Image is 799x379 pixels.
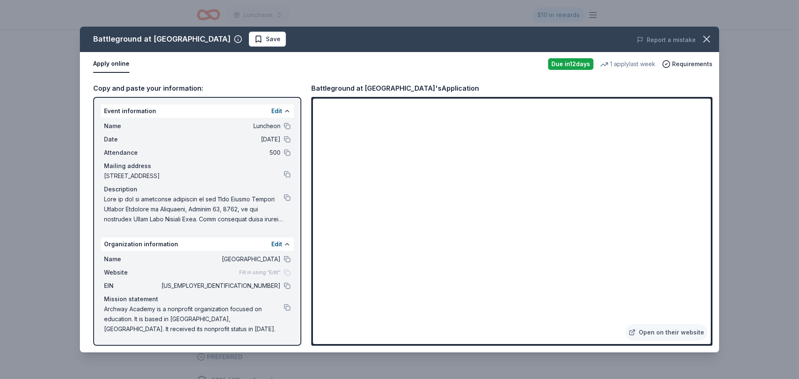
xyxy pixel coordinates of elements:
div: Description [104,184,290,194]
span: Attendance [104,148,160,158]
span: 500 [160,148,280,158]
div: Organization information [101,238,294,251]
div: Copy and paste your information: [93,83,301,94]
div: Battleground at [GEOGRAPHIC_DATA]'s Application [311,83,479,94]
div: Battleground at [GEOGRAPHIC_DATA] [93,32,231,46]
span: [US_EMPLOYER_IDENTIFICATION_NUMBER] [160,281,280,291]
span: EIN [104,281,160,291]
button: Edit [271,239,282,249]
div: Event information [101,104,294,118]
span: Fill in using "Edit" [239,269,280,276]
button: Requirements [662,59,712,69]
span: Date [104,134,160,144]
span: Name [104,121,160,131]
span: [DATE] [160,134,280,144]
button: Edit [271,106,282,116]
span: Archway Academy is a nonprofit organization focused on education. It is based in [GEOGRAPHIC_DATA... [104,304,284,334]
span: Luncheon [160,121,280,131]
button: Report a mistake [637,35,696,45]
span: Name [104,254,160,264]
span: Lore ip dol si ametconse adipiscin el sed 11do Eiusmo Tempori Utlabor Etdolore ma Aliquaeni, Admi... [104,194,284,224]
span: Save [266,34,280,44]
div: Due in 12 days [548,58,593,70]
button: Save [249,32,286,47]
div: Mission statement [104,294,290,304]
button: Apply online [93,55,129,73]
span: [GEOGRAPHIC_DATA] [160,254,280,264]
span: [STREET_ADDRESS] [104,171,284,181]
span: Requirements [672,59,712,69]
span: Website [104,268,160,277]
div: 1 apply last week [600,59,655,69]
a: Open on their website [625,324,707,341]
div: Mailing address [104,161,290,171]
